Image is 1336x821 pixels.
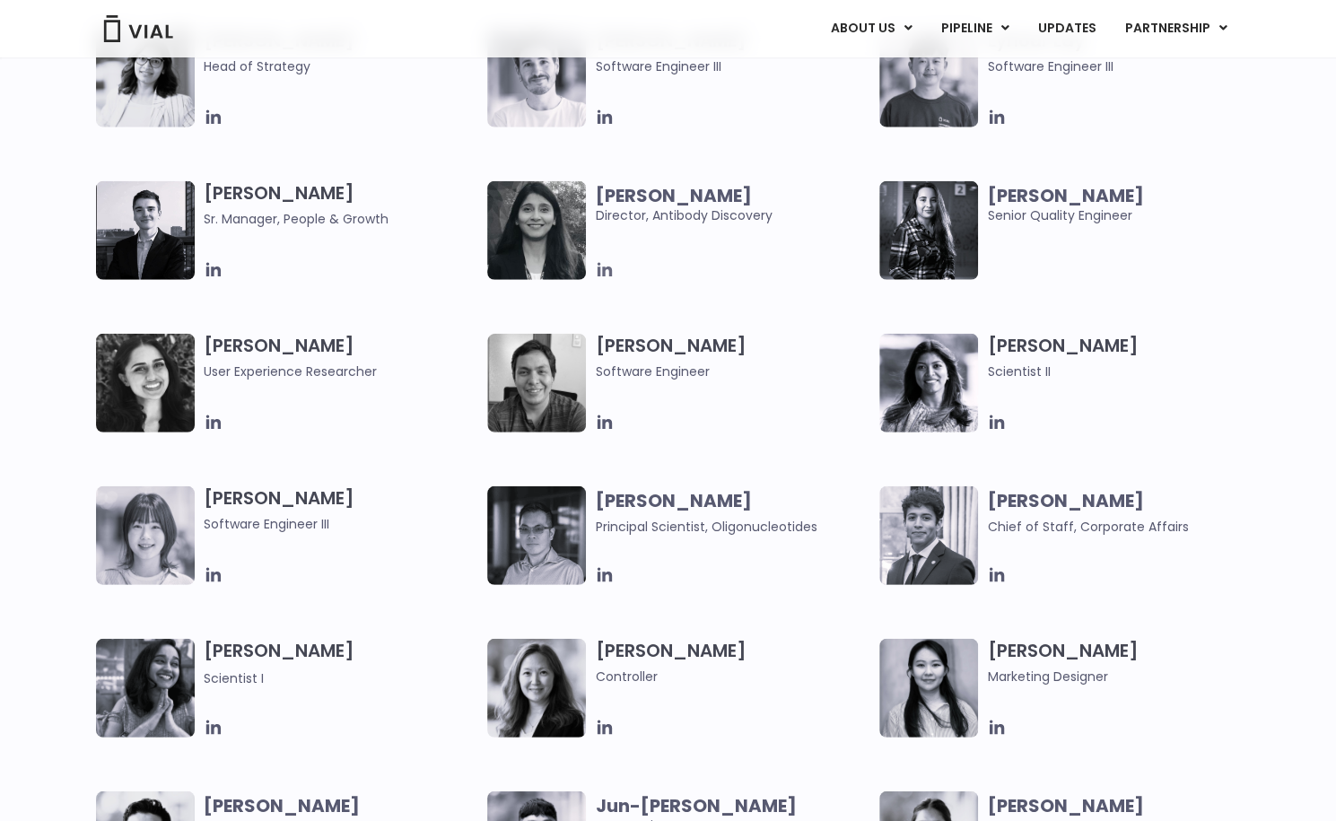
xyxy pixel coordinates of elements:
[204,486,479,534] h3: [PERSON_NAME]
[487,639,586,738] img: Image of smiling woman named Aleina
[204,639,479,688] h3: [PERSON_NAME]
[595,362,870,381] span: Software Engineer
[879,639,978,738] img: Smiling woman named Yousun
[926,13,1022,44] a: PIPELINEMenu Toggle
[987,793,1143,818] b: [PERSON_NAME]
[487,29,586,127] img: Headshot of smiling man named Fran
[987,186,1262,225] span: Senior Quality Engineer
[879,334,978,432] img: Image of woman named Ritu smiling
[204,669,264,687] span: Scientist I
[204,209,479,229] span: Sr. Manager, People & Growth
[96,334,195,432] img: Mehtab Bhinder
[487,181,586,280] img: Headshot of smiling woman named Swati
[987,57,1262,76] span: Software Engineer III
[987,488,1143,513] b: [PERSON_NAME]
[96,486,195,585] img: Tina
[595,488,751,513] b: [PERSON_NAME]
[204,514,479,534] span: Software Engineer III
[96,29,195,127] img: Image of smiling woman named Pree
[204,362,479,381] span: User Experience Researcher
[595,334,870,381] h3: [PERSON_NAME]
[1110,13,1241,44] a: PARTNERSHIPMenu Toggle
[595,183,751,208] b: [PERSON_NAME]
[487,486,586,585] img: Headshot of smiling of smiling man named Wei-Sheng
[1023,13,1109,44] a: UPDATES
[96,639,195,738] img: Headshot of smiling woman named Sneha
[816,13,925,44] a: ABOUT USMenu Toggle
[487,334,586,432] img: A black and white photo of a man smiling, holding a vial.
[987,183,1143,208] b: [PERSON_NAME]
[987,639,1262,686] h3: [PERSON_NAME]
[595,793,796,818] b: Jun-[PERSON_NAME]
[987,667,1262,686] span: Marketing Designer
[879,29,978,127] img: Ly
[204,334,479,381] h3: [PERSON_NAME]
[204,181,479,229] h3: [PERSON_NAME]
[595,667,870,686] span: Controller
[987,518,1188,536] span: Chief of Staff, Corporate Affairs
[595,57,870,76] span: Software Engineer III
[204,793,360,818] b: [PERSON_NAME]
[96,181,195,280] img: Smiling man named Owen
[987,334,1262,381] h3: [PERSON_NAME]
[595,639,870,686] h3: [PERSON_NAME]
[595,518,816,536] span: Principal Scientist, Oligonucleotides
[204,57,479,76] span: Head of Strategy
[595,186,870,225] span: Director, Antibody Discovery
[987,362,1262,381] span: Scientist II
[102,15,174,42] img: Vial Logo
